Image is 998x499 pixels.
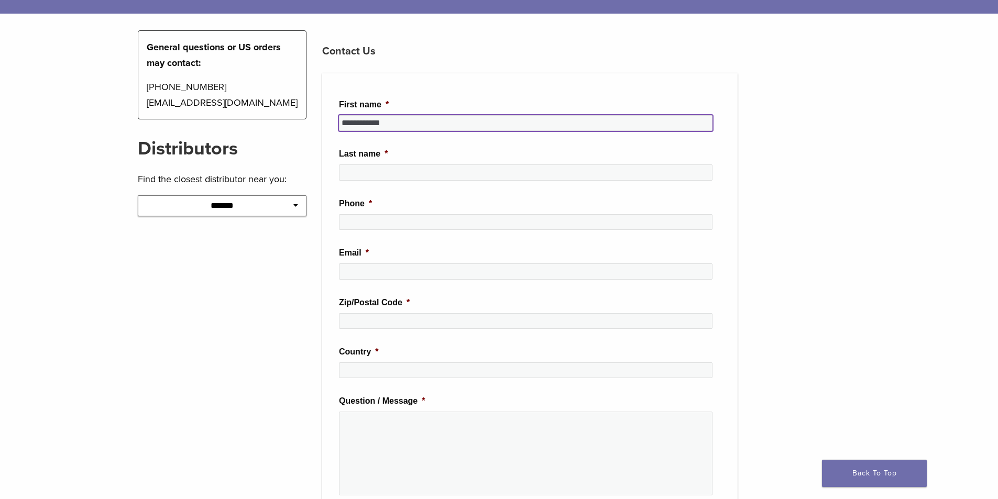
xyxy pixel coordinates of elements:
[339,99,389,110] label: First name
[339,297,410,308] label: Zip/Postal Code
[339,149,388,160] label: Last name
[147,79,298,110] p: [PHONE_NUMBER] [EMAIL_ADDRESS][DOMAIN_NAME]
[339,248,369,259] label: Email
[339,396,425,407] label: Question / Message
[339,198,372,209] label: Phone
[138,171,307,187] p: Find the closest distributor near you:
[822,460,927,487] a: Back To Top
[147,41,281,69] strong: General questions or US orders may contact:
[339,347,379,358] label: Country
[322,39,738,64] h3: Contact Us
[138,136,307,161] h2: Distributors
